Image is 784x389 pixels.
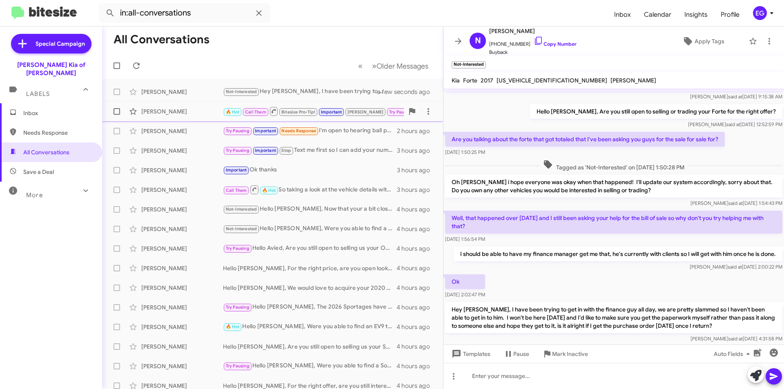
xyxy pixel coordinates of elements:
h1: All Conversations [114,33,209,46]
span: Buyback [489,48,577,56]
div: [PERSON_NAME] [141,362,223,370]
button: Mark Inactive [536,347,595,361]
span: said at [728,336,743,342]
span: Mark Inactive [552,347,588,361]
span: 🔥 Hot [262,188,276,193]
span: Try Pausing [226,246,249,251]
span: All Conversations [23,148,69,156]
div: [PERSON_NAME] [141,284,223,292]
span: [PERSON_NAME] [DATE] 2:00:22 PM [690,264,782,270]
span: Try Pausing [226,363,249,369]
div: 3 hours ago [397,166,437,174]
span: Auto Fields [714,347,753,361]
button: Previous [353,58,367,74]
span: Older Messages [376,62,428,71]
div: So taking a look at the vehicle details with the appraiser, it looks like we would be able to tra... [223,184,397,195]
span: Not-Interested [226,89,257,94]
button: Apply Tags [661,34,745,49]
span: Labels [26,90,50,98]
span: More [26,191,43,199]
p: Ok [445,274,485,289]
div: 3 hours ago [397,186,437,194]
span: [DATE] 2:02:47 PM [445,291,485,298]
button: Templates [443,347,497,361]
span: [US_VEHICLE_IDENTIFICATION_NUMBER] [497,77,607,84]
span: Try Pausing [226,305,249,310]
div: Hello [PERSON_NAME], Were you able to find a [DATE] that fit your needs? [223,224,396,233]
p: Oh [PERSON_NAME] i hope everyone was okay when that happened! I'll update our system accordingly,... [445,175,782,198]
div: 2 hours ago [397,127,437,135]
div: Ok thanks [223,165,397,175]
span: Call Them [226,188,247,193]
a: Calendar [637,3,678,27]
div: [PERSON_NAME] [141,264,223,272]
span: [PERSON_NAME] [DATE] 9:15:38 AM [690,93,782,100]
p: Are you talking about the forte that got totaled that I've been asking you guys for the sale for ... [445,132,725,147]
span: Stop [281,148,291,153]
span: said at [728,200,743,206]
div: Hello [PERSON_NAME], Now that your a bit closer to your lease end, would you consider an early up... [223,205,396,214]
span: 🔥 Hot [226,324,240,329]
span: [PHONE_NUMBER] [489,36,577,48]
div: [PERSON_NAME] [141,127,223,135]
span: [PERSON_NAME] [489,26,577,36]
small: Not-Interested [452,61,486,69]
div: [PERSON_NAME] [141,166,223,174]
span: N [475,34,481,47]
a: Copy Number [534,41,577,47]
div: Sounds good just let me know when works best for you! [223,106,404,116]
a: Insights [678,3,714,27]
div: Hello [PERSON_NAME], Were you able to find an EV9 that fit your needs? [223,322,396,331]
span: said at [728,264,742,270]
span: [PERSON_NAME] [347,109,384,115]
span: Needs Response [23,129,93,137]
span: [PERSON_NAME] [DATE] 12:52:59 PM [688,121,782,127]
div: [PERSON_NAME] [141,323,223,331]
div: [PERSON_NAME] [141,186,223,194]
button: Pause [497,347,536,361]
div: 4 hours ago [396,225,437,233]
button: Auto Fields [707,347,759,361]
p: Well, that happened over [DATE] and I still been asking your help for the bill of sale so why don... [445,211,782,233]
span: [DATE] 1:56:54 PM [445,236,485,242]
div: [PERSON_NAME] [141,147,223,155]
div: 4 hours ago [396,342,437,351]
span: [DATE] 1:50:25 PM [445,149,485,155]
div: 4 hours ago [396,264,437,272]
div: Hello [PERSON_NAME], We would love to acquire your 2020 Ram 1500 for our pre owned lot. For the r... [223,284,396,292]
div: [PERSON_NAME] [141,303,223,311]
a: Inbox [608,3,637,27]
span: 🔥 Hot [226,109,240,115]
div: [PERSON_NAME] [141,225,223,233]
a: Profile [714,3,746,27]
div: [PERSON_NAME] [141,205,223,213]
div: 4 hours ago [396,245,437,253]
span: said at [728,93,742,100]
a: Special Campaign [11,34,91,53]
div: a few seconds ago [388,88,437,96]
span: said at [726,121,740,127]
div: Hello [PERSON_NAME], Are you still open to selling us your Sorento for the right price? [223,342,396,351]
div: [PERSON_NAME] [141,107,223,116]
span: [PERSON_NAME] [DATE] 4:31:58 PM [690,336,782,342]
span: Try Pausing [226,148,249,153]
span: Tagged as 'Not-Interested' on [DATE] 1:50:28 PM [540,160,688,171]
div: [PERSON_NAME] [141,245,223,253]
span: Not-Interested [226,207,257,212]
span: [PERSON_NAME] [DATE] 1:54:43 PM [690,200,782,206]
button: EG [746,6,775,20]
span: [PERSON_NAME] [610,77,656,84]
span: Kia [452,77,460,84]
div: 4 hours ago [396,323,437,331]
span: Templates [450,347,490,361]
span: Bitesize Pro-Tip! [281,109,315,115]
p: Hey [PERSON_NAME], I have been trying to get in with the finance guy all day, we are pretty slamm... [445,302,782,333]
div: Hey [PERSON_NAME], I have been trying to get in with the finance guy all day, we are pretty slamm... [223,87,388,96]
div: Hello [PERSON_NAME], For the right price, are you open looking to sell your Sportage? [223,264,396,272]
span: Try Pausing [226,128,249,133]
div: I'm open to hearing ball park numbers [223,126,397,136]
span: Apply Tags [695,34,724,49]
span: Special Campaign [36,40,85,48]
